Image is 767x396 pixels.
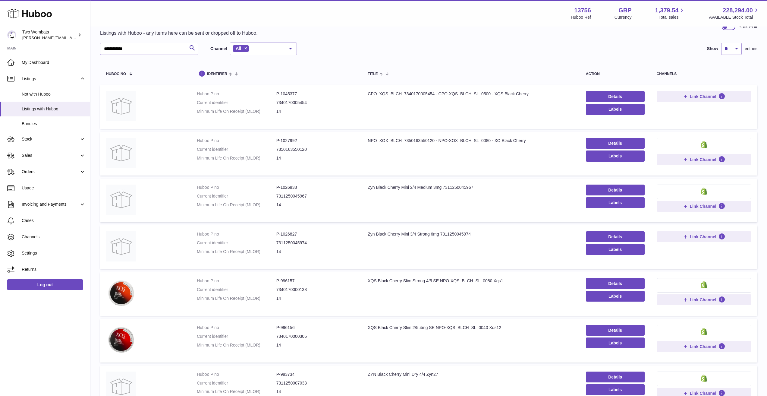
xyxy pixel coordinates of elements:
img: XQS Black Cherry Slim Strong 4/5 SE NPO-XQS_BLCH_SL_0080 Xqs1 [106,278,136,308]
span: Returns [22,267,86,272]
dt: Huboo P no [197,325,276,331]
dd: 7311250045967 [276,193,356,199]
a: Details [586,278,645,289]
dd: 7311250007033 [276,380,356,386]
dt: Huboo P no [197,278,276,284]
img: NPO_XOX_BLCH_7350163550120 - NPO-XOX_BLCH_SL_0080 - XO Black Cherry [106,138,136,168]
dt: Huboo P no [197,185,276,190]
dt: Huboo P no [197,91,276,97]
span: Link Channel [690,157,716,162]
label: Show [707,46,718,52]
div: XQS Black Cherry Slim Strong 4/5 SE NPO-XQS_BLCH_SL_0080 Xqs1 [368,278,574,284]
dt: Huboo P no [197,231,276,237]
span: Huboo no [106,72,126,76]
span: Not with Huboo [22,91,86,97]
div: ZYN Black Cherry Mini Dry 4/4 Zyn27 [368,372,574,377]
span: Link Channel [690,344,716,349]
span: Bundles [22,121,86,127]
dt: Current identifier [197,240,276,246]
button: Labels [586,384,645,395]
a: Details [586,325,645,336]
dd: P-1027992 [276,138,356,144]
dd: P-996156 [276,325,356,331]
span: Link Channel [690,204,716,209]
span: title [368,72,378,76]
span: Listings [22,76,79,82]
a: 228,294.00 AVAILABLE Stock Total [709,6,760,20]
span: Stock [22,136,79,142]
button: Labels [586,291,645,302]
button: Link Channel [657,154,751,165]
span: Sales [22,153,79,158]
button: Labels [586,244,645,255]
img: shopify-small.png [701,281,707,288]
dt: Minimum Life On Receipt (MLOR) [197,342,276,348]
dt: Minimum Life On Receipt (MLOR) [197,389,276,394]
div: Zyn Black Cherry Mini 2/4 Medium 3mg 7311250045967 [368,185,574,190]
div: action [586,72,645,76]
a: Details [586,185,645,195]
span: Listings with Huboo [22,106,86,112]
div: CPO_XQS_BLCH_7340170005454 - CPO-XQS_BLCH_SL_0500 - XQS Black Cherry [368,91,574,97]
button: Link Channel [657,294,751,305]
img: shopify-small.png [701,375,707,382]
dd: P-1026833 [276,185,356,190]
a: Details [586,91,645,102]
a: Log out [7,279,83,290]
img: shopify-small.png [701,328,707,335]
dd: 14 [276,202,356,208]
button: Labels [586,337,645,348]
span: [PERSON_NAME][EMAIL_ADDRESS][DOMAIN_NAME] [22,35,121,40]
dt: Huboo P no [197,138,276,144]
img: CPO_XQS_BLCH_7340170005454 - CPO-XQS_BLCH_SL_0500 - XQS Black Cherry [106,91,136,121]
img: Zyn Black Cherry Mini 3/4 Strong 6mg 7311250045974 [106,231,136,261]
dd: P-996157 [276,278,356,284]
button: Link Channel [657,201,751,212]
a: Details [586,372,645,382]
div: Zyn Black Cherry Mini 3/4 Strong 6mg 7311250045974 [368,231,574,237]
button: Labels [586,150,645,161]
img: alan@twowombats.com [7,30,16,40]
span: 228,294.00 [723,6,753,14]
span: 1,379.54 [655,6,679,14]
dd: P-1026827 [276,231,356,237]
span: Link Channel [690,391,716,396]
span: Channels [22,234,86,240]
dt: Current identifier [197,147,276,152]
button: Labels [586,197,645,208]
span: My Dashboard [22,60,86,65]
a: Details [586,231,645,242]
div: Bulk Edit [738,24,757,30]
span: Usage [22,185,86,191]
dt: Current identifier [197,100,276,106]
span: AVAILABLE Stock Total [709,14,760,20]
dt: Current identifier [197,193,276,199]
dt: Minimum Life On Receipt (MLOR) [197,296,276,301]
dt: Minimum Life On Receipt (MLOR) [197,202,276,208]
dd: 14 [276,155,356,161]
span: Cases [22,218,86,223]
dd: 7350163550120 [276,147,356,152]
p: Listings with Huboo - any items here can be sent or dropped off to Huboo. [100,30,258,36]
div: channels [657,72,751,76]
span: Settings [22,250,86,256]
span: Orders [22,169,79,175]
a: 1,379.54 Total sales [655,6,686,20]
button: Link Channel [657,341,751,352]
span: Invoicing and Payments [22,201,79,207]
span: All [236,46,241,51]
dd: 7340170000305 [276,334,356,339]
dt: Huboo P no [197,372,276,377]
dd: 7311250045974 [276,240,356,246]
dd: 14 [276,342,356,348]
dt: Current identifier [197,334,276,339]
dd: 14 [276,389,356,394]
div: NPO_XOX_BLCH_7350163550120 - NPO-XOX_BLCH_SL_0080 - XO Black Cherry [368,138,574,144]
dt: Current identifier [197,380,276,386]
dd: P-1045377 [276,91,356,97]
div: Currency [615,14,632,20]
div: XQS Black Cherry Slim 2/5 4mg SE NPO-XQS_BLCH_SL_0040 Xqs12 [368,325,574,331]
strong: GBP [618,6,631,14]
dd: 14 [276,296,356,301]
dt: Minimum Life On Receipt (MLOR) [197,155,276,161]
